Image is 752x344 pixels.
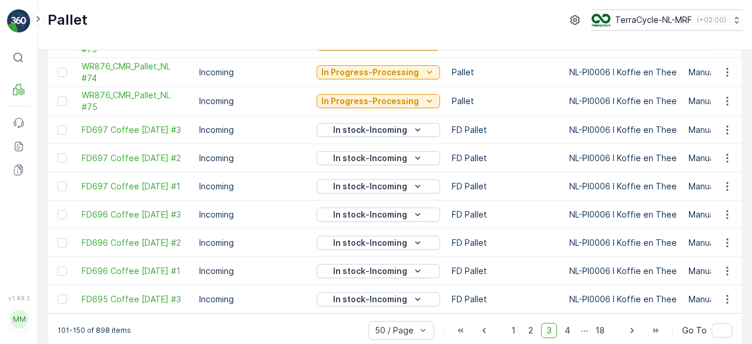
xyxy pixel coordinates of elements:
[58,266,67,276] div: Toggle Row Selected
[446,58,563,87] td: Pallet
[193,116,311,144] td: Incoming
[58,210,67,219] div: Toggle Row Selected
[7,9,31,33] img: logo
[523,323,539,338] span: 2
[333,152,407,164] p: In stock-Incoming
[321,66,419,78] p: In Progress-Processing
[58,326,131,335] p: 101-150 of 898 items
[333,265,407,277] p: In stock-Incoming
[82,237,187,249] a: FD696 Coffee 24.07.25 #2
[317,151,440,165] button: In stock-Incoming
[446,87,563,116] td: Pallet
[58,68,67,77] div: Toggle Row Selected
[446,257,563,285] td: FD Pallet
[82,152,187,164] span: FD697 Coffee [DATE] #2
[58,238,67,248] div: Toggle Row Selected
[563,87,683,116] td: NL-PI0006 I Koffie en Thee
[193,144,311,172] td: Incoming
[82,293,187,305] span: FD695 Coffee [DATE] #3
[446,201,563,229] td: FD Pallet
[317,236,440,250] button: In stock-Incoming
[82,181,187,192] span: FD697 Coffee [DATE] #1
[697,15,726,25] p: ( +02:00 )
[7,304,31,335] button: MM
[317,264,440,278] button: In stock-Incoming
[563,172,683,201] td: NL-PI0006 I Koffie en Thee
[317,65,440,79] button: In Progress-Processing
[82,89,187,113] a: WR876_CMR_Pallet_NL #75
[563,144,683,172] td: NL-PI0006 I Koffie en Thee
[446,229,563,257] td: FD Pallet
[193,285,311,313] td: Incoming
[317,292,440,306] button: In stock-Incoming
[333,124,407,136] p: In stock-Incoming
[563,201,683,229] td: NL-PI0006 I Koffie en Thee
[317,179,440,193] button: In stock-Incoming
[193,201,311,229] td: Incoming
[58,125,67,135] div: Toggle Row Selected
[321,95,419,107] p: In Progress-Processing
[563,58,683,87] td: NL-PI0006 I Koffie en Thee
[446,144,563,172] td: FD Pallet
[563,116,683,144] td: NL-PI0006 I Koffie en Thee
[590,323,610,338] span: 18
[446,116,563,144] td: FD Pallet
[82,209,187,221] a: FD696 Coffee 24.07.25 #3
[559,323,576,338] span: 4
[82,265,187,277] span: FD696 Coffee [DATE] #1
[58,295,67,304] div: Toggle Row Selected
[193,257,311,285] td: Incoming
[82,181,187,192] a: FD697 Coffee 31.07.25 #1
[58,182,67,191] div: Toggle Row Selected
[193,172,311,201] td: Incoming
[333,293,407,305] p: In stock-Incoming
[10,310,29,329] div: MM
[563,285,683,313] td: NL-PI0006 I Koffie en Thee
[317,94,440,108] button: In Progress-Processing
[333,181,407,192] p: In stock-Incoming
[563,257,683,285] td: NL-PI0006 I Koffie en Thee
[333,209,407,221] p: In stock-Incoming
[615,14,692,26] p: TerraCycle-NL-MRF
[682,325,707,336] span: Go To
[333,237,407,249] p: In stock-Incoming
[82,209,187,221] span: FD696 Coffee [DATE] #3
[7,295,31,302] span: v 1.49.3
[317,123,440,137] button: In stock-Incoming
[58,96,67,106] div: Toggle Row Selected
[58,153,67,163] div: Toggle Row Selected
[82,124,187,136] span: FD697 Coffee [DATE] #3
[317,208,440,222] button: In stock-Incoming
[541,323,557,338] span: 3
[592,14,610,26] img: TC_v739CUj.png
[82,61,187,84] a: WR876_CMR_Pallet_NL #74
[563,229,683,257] td: NL-PI0006 I Koffie en Thee
[446,285,563,313] td: FD Pallet
[82,152,187,164] a: FD697 Coffee 31.07.25 #2
[82,265,187,277] a: FD696 Coffee 24.07.25 #1
[82,237,187,249] span: FD696 Coffee [DATE] #2
[48,11,88,29] p: Pallet
[193,58,311,87] td: Incoming
[592,9,743,31] button: TerraCycle-NL-MRF(+02:00)
[193,87,311,116] td: Incoming
[193,229,311,257] td: Incoming
[581,323,588,338] p: ...
[82,124,187,136] a: FD697 Coffee 31.07.25 #3
[446,172,563,201] td: FD Pallet
[82,293,187,305] a: FD695 Coffee 17.07.25 #3
[506,323,521,338] span: 1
